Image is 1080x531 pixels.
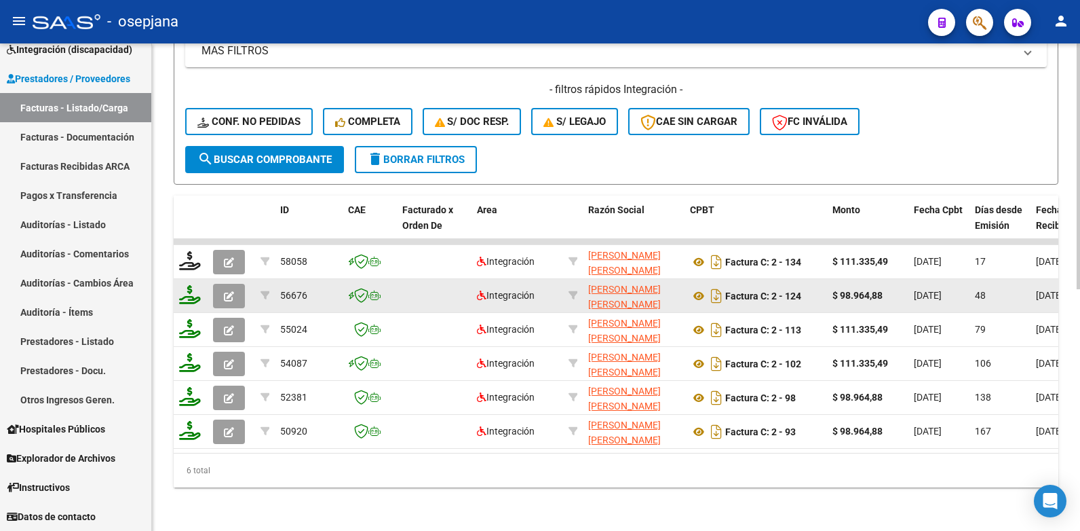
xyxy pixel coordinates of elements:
[690,204,714,215] span: CPBT
[640,115,737,128] span: CAE SIN CARGAR
[583,196,684,255] datatable-header-cell: Razón Social
[832,392,883,403] strong: $ 98.964,88
[477,358,535,369] span: Integración
[7,451,115,466] span: Explorador de Archivos
[477,426,535,437] span: Integración
[975,358,991,369] span: 106
[588,386,661,412] span: [PERSON_NAME] [PERSON_NAME]
[708,319,725,341] i: Descargar documento
[708,251,725,273] i: Descargar documento
[1034,485,1066,517] div: Open Intercom Messenger
[975,426,991,437] span: 167
[367,153,465,166] span: Borrar Filtros
[914,204,963,215] span: Fecha Cpbt
[275,196,343,255] datatable-header-cell: ID
[280,324,307,335] span: 55024
[185,82,1047,97] h4: - filtros rápidos Integración -
[914,290,942,301] span: [DATE]
[708,285,725,307] i: Descargar documento
[914,358,942,369] span: [DATE]
[343,196,397,255] datatable-header-cell: CAE
[280,204,289,215] span: ID
[725,426,796,437] strong: Factura C: 2 - 93
[402,204,453,231] span: Facturado x Orden De
[588,384,679,412] div: 23335562674
[423,108,522,135] button: S/ Doc Resp.
[832,256,888,267] strong: $ 111.335,49
[280,256,307,267] span: 58058
[708,421,725,443] i: Descargar documento
[832,204,860,215] span: Monto
[827,196,908,255] datatable-header-cell: Monto
[588,318,661,344] span: [PERSON_NAME] [PERSON_NAME]
[197,151,214,167] mat-icon: search
[7,480,70,495] span: Instructivos
[832,358,888,369] strong: $ 111.335,49
[477,392,535,403] span: Integración
[908,196,969,255] datatable-header-cell: Fecha Cpbt
[397,196,471,255] datatable-header-cell: Facturado x Orden De
[725,291,801,301] strong: Factura C: 2 - 124
[975,290,986,301] span: 48
[107,7,178,37] span: - osepjana
[201,43,1014,58] mat-panel-title: MAS FILTROS
[531,108,618,135] button: S/ legajo
[832,324,888,335] strong: $ 111.335,49
[185,35,1047,67] mat-expansion-panel-header: MAS FILTROS
[588,350,679,378] div: 23335562674
[832,290,883,301] strong: $ 98.964,88
[969,196,1030,255] datatable-header-cell: Días desde Emisión
[477,290,535,301] span: Integración
[280,426,307,437] span: 50920
[7,42,132,57] span: Integración (discapacidad)
[708,353,725,375] i: Descargar documento
[7,422,105,437] span: Hospitales Públicos
[588,418,679,446] div: 23335562674
[725,325,801,335] strong: Factura C: 2 - 113
[1036,392,1064,403] span: [DATE]
[1036,324,1064,335] span: [DATE]
[197,115,301,128] span: Conf. no pedidas
[1036,358,1064,369] span: [DATE]
[914,392,942,403] span: [DATE]
[588,284,661,310] span: [PERSON_NAME] [PERSON_NAME]
[335,115,400,128] span: Completa
[760,108,860,135] button: FC Inválida
[477,256,535,267] span: Integración
[914,324,942,335] span: [DATE]
[435,115,509,128] span: S/ Doc Resp.
[355,146,477,173] button: Borrar Filtros
[588,250,661,276] span: [PERSON_NAME] [PERSON_NAME]
[280,358,307,369] span: 54087
[323,108,412,135] button: Completa
[174,454,1058,488] div: 6 total
[7,509,96,524] span: Datos de contacto
[185,108,313,135] button: Conf. no pedidas
[477,204,497,215] span: Area
[11,13,27,29] mat-icon: menu
[975,256,986,267] span: 17
[1036,426,1064,437] span: [DATE]
[914,256,942,267] span: [DATE]
[725,392,796,403] strong: Factura C: 2 - 98
[280,290,307,301] span: 56676
[588,316,679,344] div: 23335562674
[975,324,986,335] span: 79
[914,426,942,437] span: [DATE]
[477,324,535,335] span: Integración
[628,108,750,135] button: CAE SIN CARGAR
[280,392,307,403] span: 52381
[588,248,679,276] div: 23335562674
[7,71,130,86] span: Prestadores / Proveedores
[588,204,644,215] span: Razón Social
[543,115,606,128] span: S/ legajo
[197,153,332,166] span: Buscar Comprobante
[588,352,661,378] span: [PERSON_NAME] [PERSON_NAME]
[725,359,801,369] strong: Factura C: 2 - 102
[772,115,847,128] span: FC Inválida
[725,257,801,268] strong: Factura C: 2 - 134
[471,196,563,255] datatable-header-cell: Area
[708,387,725,409] i: Descargar documento
[1053,13,1069,29] mat-icon: person
[588,420,661,446] span: [PERSON_NAME] [PERSON_NAME]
